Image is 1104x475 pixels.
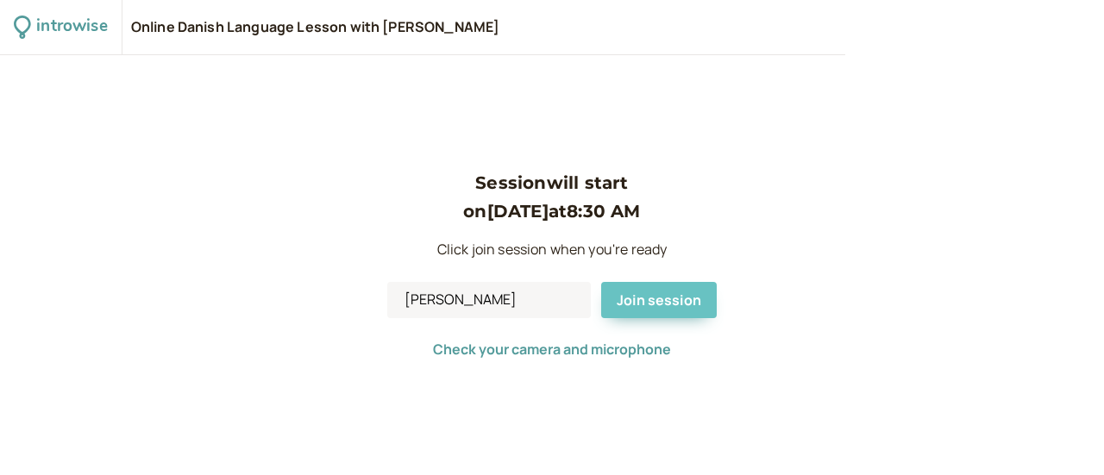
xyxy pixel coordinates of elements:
[387,239,717,261] p: Click join session when you're ready
[387,282,591,318] input: Your Name
[131,18,500,37] div: Online Danish Language Lesson with [PERSON_NAME]
[617,291,701,309] span: Join session
[601,282,717,318] button: Join session
[36,14,107,41] div: introwise
[433,340,671,359] span: Check your camera and microphone
[433,341,671,357] button: Check your camera and microphone
[387,169,717,225] h3: Session will start on [DATE] at 8:30 AM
